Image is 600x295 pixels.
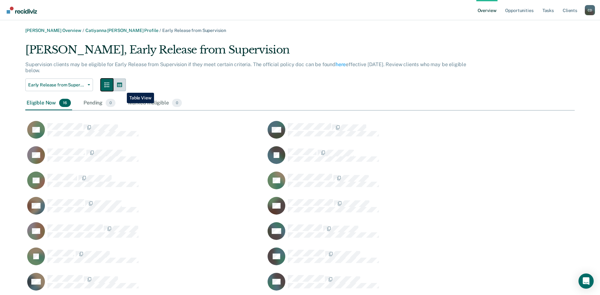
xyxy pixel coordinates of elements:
div: Pending0 [82,96,117,110]
div: Marked Ineligible0 [127,96,183,110]
button: Early Release from Supervision [25,78,93,91]
div: CaseloadOpportunityCell-07515014 [25,247,266,273]
div: CaseloadOpportunityCell-04608743 [266,146,506,171]
div: Eligible Now16 [25,96,72,110]
span: / [158,28,162,33]
div: Open Intercom Messenger [578,273,594,289]
a: Catiyanna [PERSON_NAME] Profile [85,28,158,33]
span: 0 [172,99,182,107]
span: / [81,28,85,33]
div: CaseloadOpportunityCell-05318950 [266,171,506,197]
div: CaseloadOpportunityCell-02767665 [25,146,266,171]
button: Profile dropdown button [585,5,595,15]
div: CaseloadOpportunityCell-05599232 [25,197,266,222]
div: CaseloadOpportunityCell-06624891 [266,222,506,247]
span: Early Release from Supervision [28,82,85,88]
a: here [336,61,346,67]
div: CaseloadOpportunityCell-07690164 [266,247,506,273]
div: CaseloadOpportunityCell-02142815 [266,121,506,146]
span: 0 [106,99,115,107]
div: [PERSON_NAME], Early Release from Supervision [25,43,475,61]
p: Supervision clients may be eligible for Early Release from Supervision if they meet certain crite... [25,61,466,73]
img: Recidiviz [7,7,37,14]
div: C D [585,5,595,15]
span: 16 [59,99,71,107]
div: CaseloadOpportunityCell-01702276 [25,121,266,146]
div: CaseloadOpportunityCell-06405181 [25,222,266,247]
a: [PERSON_NAME] Overview [25,28,81,33]
div: CaseloadOpportunityCell-05131198 [25,171,266,197]
span: Early Release from Supervision [162,28,226,33]
div: CaseloadOpportunityCell-05774194 [266,197,506,222]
